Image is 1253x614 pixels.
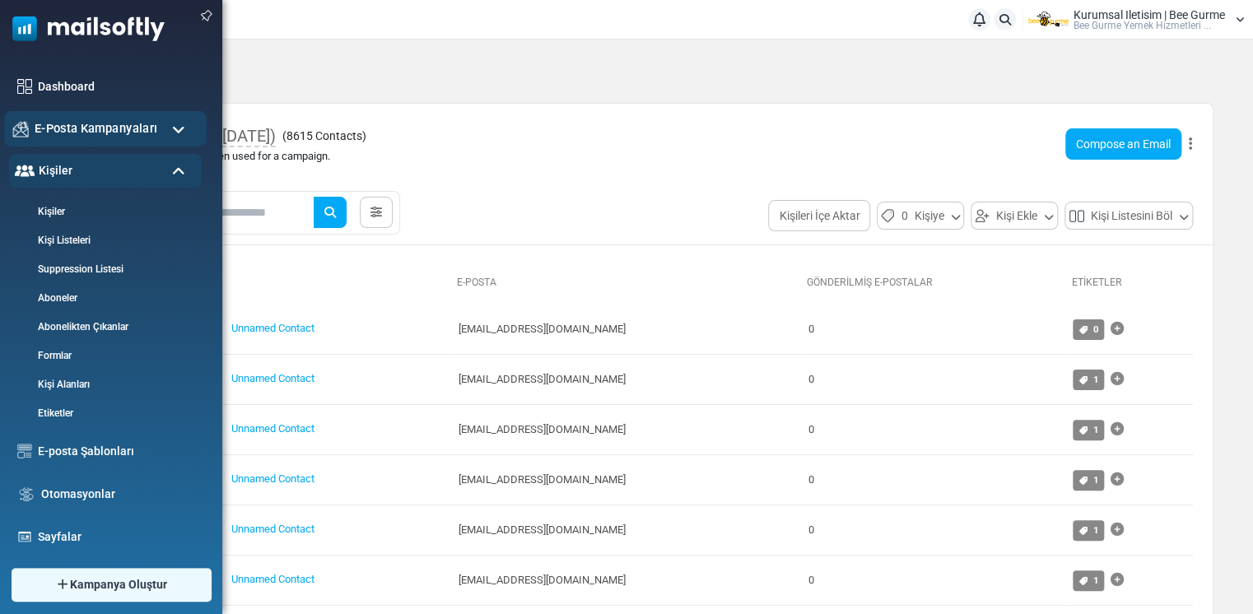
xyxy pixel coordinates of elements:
[457,277,496,288] a: E-Posta
[800,354,1065,404] td: 0
[17,79,32,94] img: dashboard-icon.svg
[1092,574,1098,586] span: 1
[1073,520,1104,541] a: 1
[450,354,799,404] td: [EMAIL_ADDRESS][DOMAIN_NAME]
[1028,7,1069,32] img: User Logo
[800,404,1065,454] td: 0
[800,454,1065,505] td: 0
[1073,470,1104,491] a: 1
[39,162,72,179] span: Kişiler
[877,202,964,230] button: 0Kişiye
[807,277,933,288] a: Gönderilmiş E-Postalar
[38,443,193,460] a: E-posta Şablonları
[231,472,314,485] a: Unnamed Contact
[9,233,198,248] a: Kişi Listeleri
[1092,323,1098,335] span: 0
[286,129,362,142] span: 8615 Contacts
[9,262,198,277] a: Suppression Listesi
[1092,424,1098,435] span: 1
[231,372,314,384] a: Unnamed Contact
[1092,524,1098,536] span: 1
[1028,7,1245,32] a: User Logo Kurumsal Iletisim | Bee Gurme Bee Gurme Yemek Hizmetleri ...
[41,486,193,503] a: Otomasyonlar
[1073,319,1104,340] a: 0
[9,406,198,421] a: Etiketler
[38,78,193,95] a: Dashboard
[450,555,799,605] td: [EMAIL_ADDRESS][DOMAIN_NAME]
[1074,21,1211,30] span: Bee Gurme Yemek Hizmetleri ...
[9,348,198,363] a: Formlar
[17,444,32,458] img: email-templates-icon.svg
[768,200,870,231] button: Kişileri İçe Aktar
[38,528,193,546] a: Sayfalar
[9,204,198,219] a: Kişiler
[35,119,157,137] span: E-Posta Kampanyaları
[1074,9,1225,21] span: Kurumsal Iletisim | Bee Gurme
[231,573,314,585] a: Unnamed Contact
[800,505,1065,555] td: 0
[9,377,198,392] a: Kişi Alanları
[9,291,198,305] a: Aboneler
[17,529,32,544] img: landing_pages.svg
[17,485,35,504] img: workflow.svg
[1065,128,1181,160] a: Compose an Email
[231,523,314,535] a: Unnamed Contact
[800,555,1065,605] td: 0
[15,165,35,176] img: contacts-icon-active.svg
[231,422,314,435] a: Unnamed Contact
[1064,202,1193,230] button: Kişi Listesini Böl
[13,121,29,137] img: campaigns-icon.png
[1071,277,1121,288] a: Etiketler
[450,305,799,355] td: [EMAIL_ADDRESS][DOMAIN_NAME]
[901,206,907,226] span: 0
[70,576,167,593] span: Kampanya Oluştur
[1073,570,1104,591] a: 1
[450,454,799,505] td: [EMAIL_ADDRESS][DOMAIN_NAME]
[450,505,799,555] td: [EMAIL_ADDRESS][DOMAIN_NAME]
[1073,370,1104,390] a: 1
[450,404,799,454] td: [EMAIL_ADDRESS][DOMAIN_NAME]
[231,322,314,334] a: Unnamed Contact
[1092,374,1098,385] span: 1
[114,148,366,165] div: This list has not yet been used for a campaign.
[9,319,198,334] a: Abonelikten Çıkanlar
[971,202,1058,230] button: Kişi Ekle
[1092,474,1098,486] span: 1
[800,305,1065,355] td: 0
[1073,420,1104,440] a: 1
[282,128,366,145] span: ( )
